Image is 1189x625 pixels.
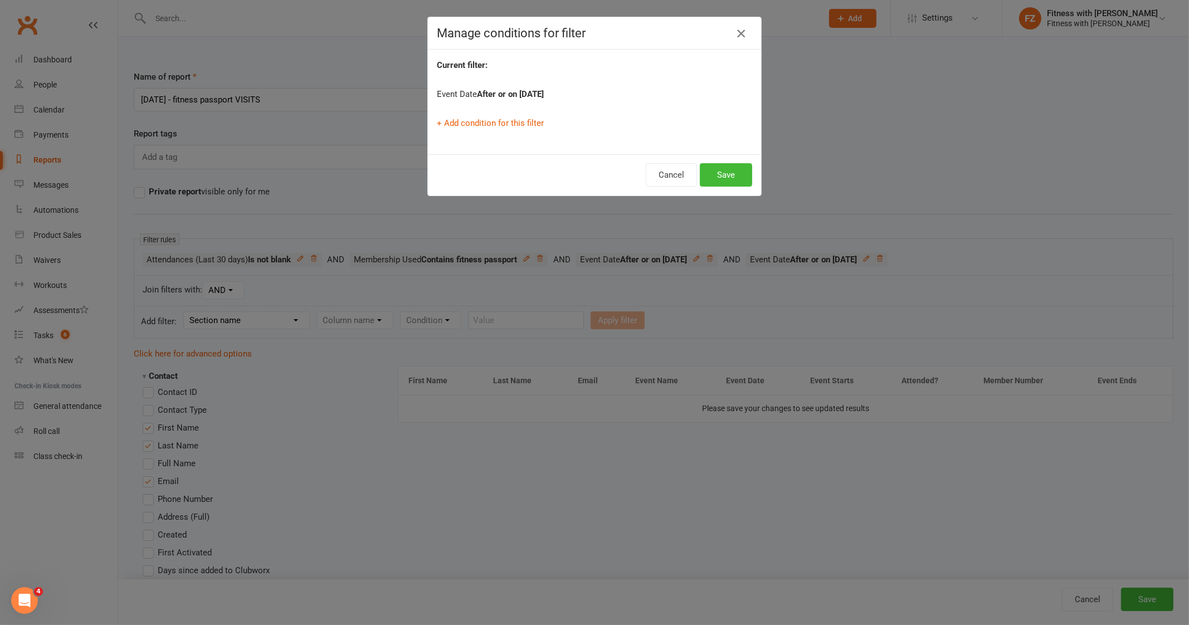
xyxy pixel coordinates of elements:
a: + Add condition for this filter [437,118,544,128]
button: Close [732,25,750,42]
button: Cancel [646,163,697,187]
strong: After or on [DATE] [477,89,544,99]
div: Event Date [437,87,752,101]
iframe: Intercom live chat [11,587,38,614]
span: 4 [34,587,43,596]
strong: Current filter: [437,60,488,70]
button: Save [700,163,752,187]
h4: Manage conditions for filter [437,26,752,40]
